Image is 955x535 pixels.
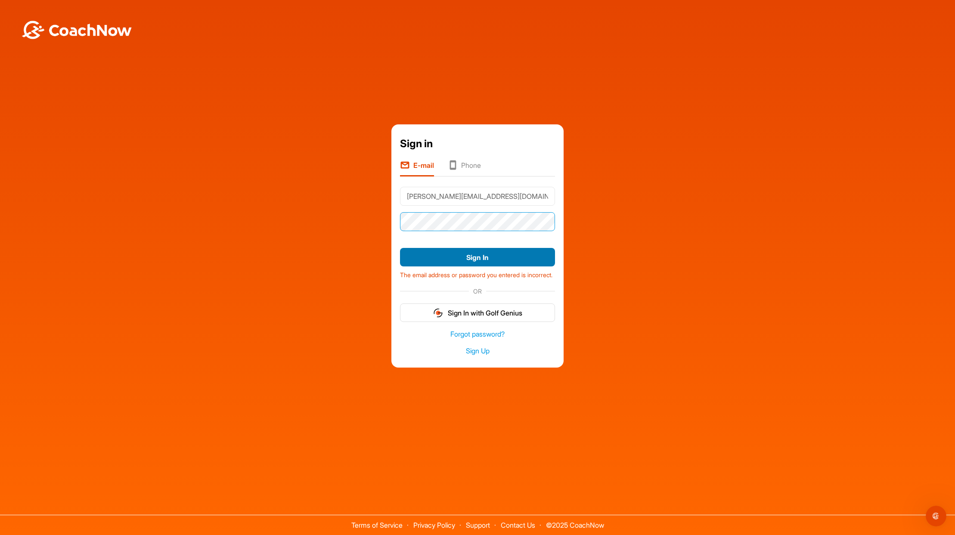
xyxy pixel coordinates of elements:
[469,287,486,296] span: OR
[400,329,555,339] a: Forgot password?
[21,21,133,39] img: BwLJSsUCoWCh5upNqxVrqldRgqLPVwmV24tXu5FoVAoFEpwwqQ3VIfuoInZCoVCoTD4vwADAC3ZFMkVEQFDAAAAAElFTkSuQmCC
[501,521,535,529] a: Contact Us
[400,346,555,356] a: Sign Up
[400,248,555,266] button: Sign In
[466,521,490,529] a: Support
[400,303,555,322] button: Sign In with Golf Genius
[400,267,555,279] div: The email address or password you entered is incorrect.
[926,506,946,526] iframe: Intercom live chat
[448,160,481,176] li: Phone
[351,521,403,529] a: Terms of Service
[400,187,555,206] input: E-mail
[413,521,455,529] a: Privacy Policy
[400,136,555,152] div: Sign in
[433,308,443,318] img: gg_logo
[542,515,608,529] span: © 2025 CoachNow
[400,160,434,176] li: E-mail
